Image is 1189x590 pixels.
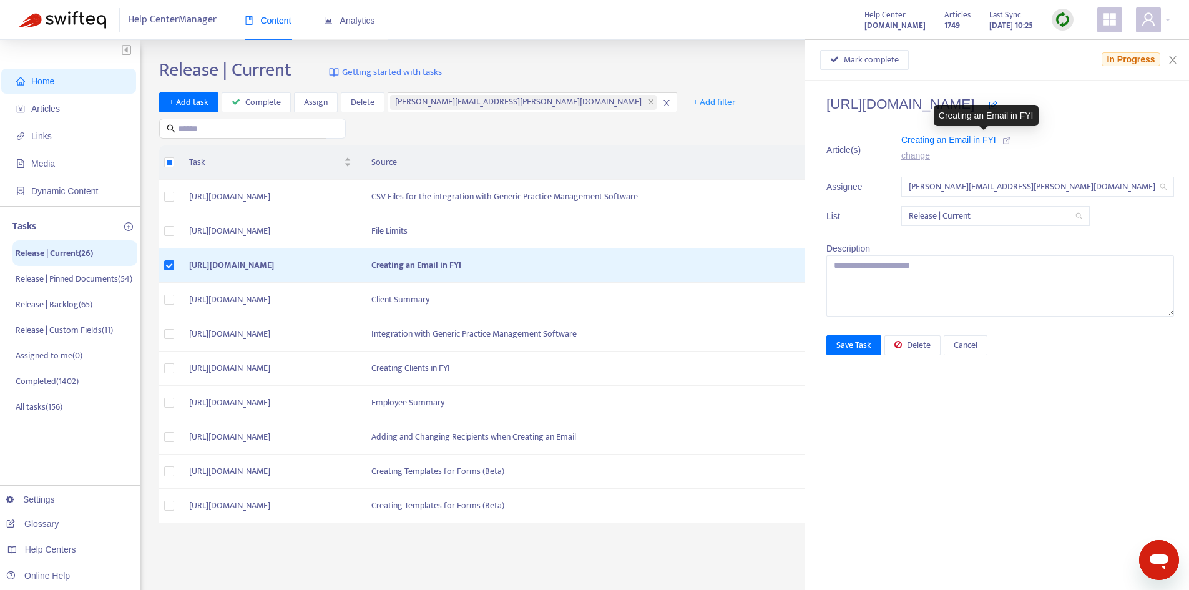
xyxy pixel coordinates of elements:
[361,214,858,248] td: File Limits
[304,96,328,109] span: Assign
[31,104,60,114] span: Articles
[1055,12,1070,27] img: sync.dc5367851b00ba804db3.png
[31,186,98,196] span: Dynamic Content
[31,131,52,141] span: Links
[909,177,1167,196] span: robyn.cowe@fyi.app
[159,59,291,81] h2: Release | Current
[324,16,333,25] span: area-chart
[189,155,341,169] span: Task
[16,272,132,285] p: Release | Pinned Documents ( 54 )
[395,95,646,110] span: [PERSON_NAME][EMAIL_ADDRESS][PERSON_NAME][DOMAIN_NAME]
[954,338,977,352] span: Cancel
[371,155,838,169] span: Source
[361,386,858,420] td: Employee Summary
[989,19,1033,32] strong: [DATE] 10:25
[16,77,25,86] span: home
[820,50,909,70] button: Mark complete
[826,143,870,157] span: Article(s)
[361,145,858,180] th: Source
[179,214,361,248] td: [URL][DOMAIN_NAME]
[294,92,338,112] button: Assign
[16,298,92,311] p: Release | Backlog ( 65 )
[16,349,82,362] p: Assigned to me ( 0 )
[901,150,930,160] a: change
[179,386,361,420] td: [URL][DOMAIN_NAME]
[179,420,361,455] td: [URL][DOMAIN_NAME]
[31,159,55,169] span: Media
[6,519,59,529] a: Glossary
[16,159,25,168] span: file-image
[351,96,374,109] span: Delete
[826,209,870,223] span: List
[16,132,25,140] span: link
[864,18,926,32] a: [DOMAIN_NAME]
[169,96,208,109] span: + Add task
[693,95,736,110] span: + Add filter
[1139,540,1179,580] iframe: Button to launch messaging window
[179,352,361,386] td: [URL][DOMAIN_NAME]
[989,8,1021,22] span: Last Sync
[179,180,361,214] td: [URL][DOMAIN_NAME]
[245,96,281,109] span: Complete
[1102,52,1160,66] span: In Progress
[16,400,62,413] p: All tasks ( 156 )
[864,8,906,22] span: Help Center
[844,53,899,67] span: Mark complete
[944,19,960,32] strong: 1749
[836,338,871,352] span: Save Task
[934,105,1039,126] div: Creating an Email in FYI
[222,92,291,112] button: Complete
[31,76,54,86] span: Home
[1164,54,1182,66] button: Close
[329,59,442,86] a: Getting started with tasks
[826,243,870,253] span: Description
[159,92,218,112] button: + Add task
[648,99,654,106] span: close
[16,375,79,388] p: Completed ( 1402 )
[944,8,971,22] span: Articles
[1168,55,1178,65] span: close
[1141,12,1156,27] span: user
[361,455,858,489] td: Creating Templates for Forms (Beta)
[179,283,361,317] td: [URL][DOMAIN_NAME]
[16,247,93,260] p: Release | Current ( 26 )
[329,67,339,77] img: image-link
[179,455,361,489] td: [URL][DOMAIN_NAME]
[16,104,25,113] span: account-book
[826,96,1174,112] h4: [URL][DOMAIN_NAME]
[6,494,55,504] a: Settings
[167,124,175,133] span: search
[361,248,858,283] td: Creating an Email in FYI
[6,571,70,581] a: Online Help
[1102,12,1117,27] span: appstore
[361,317,858,352] td: Integration with Generic Practice Management Software
[179,489,361,523] td: [URL][DOMAIN_NAME]
[361,180,858,214] td: CSV Files for the integration with Generic Practice Management Software
[245,16,253,25] span: book
[1075,212,1083,220] span: search
[944,335,987,355] button: Cancel
[12,219,36,234] p: Tasks
[341,92,384,112] button: Delete
[826,180,870,194] span: Assignee
[683,92,745,112] button: + Add filter
[884,335,941,355] button: Delete
[324,16,375,26] span: Analytics
[179,317,361,352] td: [URL][DOMAIN_NAME]
[179,145,361,180] th: Task
[342,66,442,80] span: Getting started with tasks
[864,19,926,32] strong: [DOMAIN_NAME]
[19,11,106,29] img: Swifteq
[124,222,133,231] span: plus-circle
[361,352,858,386] td: Creating Clients in FYI
[909,207,1082,225] span: Release | Current
[245,16,291,26] span: Content
[361,489,858,523] td: Creating Templates for Forms (Beta)
[128,8,217,32] span: Help Center Manager
[16,187,25,195] span: container
[907,338,931,352] span: Delete
[179,248,361,283] td: [URL][DOMAIN_NAME]
[662,99,671,107] span: close
[361,420,858,455] td: Adding and Changing Recipients when Creating an Email
[901,135,996,145] span: Creating an Email in FYI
